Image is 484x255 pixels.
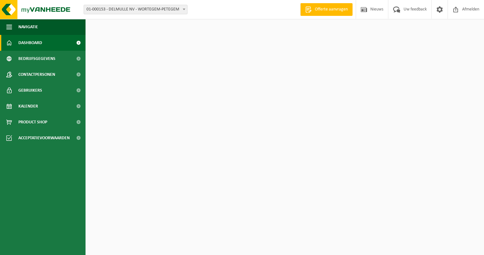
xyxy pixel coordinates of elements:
[18,35,42,51] span: Dashboard
[18,98,38,114] span: Kalender
[18,114,47,130] span: Product Shop
[300,3,353,16] a: Offerte aanvragen
[18,130,70,146] span: Acceptatievoorwaarden
[84,5,187,14] span: 01-000153 - DELMULLE NV - WORTEGEM-PETEGEM
[18,19,38,35] span: Navigatie
[18,82,42,98] span: Gebruikers
[18,51,55,67] span: Bedrijfsgegevens
[313,6,349,13] span: Offerte aanvragen
[18,67,55,82] span: Contactpersonen
[84,5,188,14] span: 01-000153 - DELMULLE NV - WORTEGEM-PETEGEM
